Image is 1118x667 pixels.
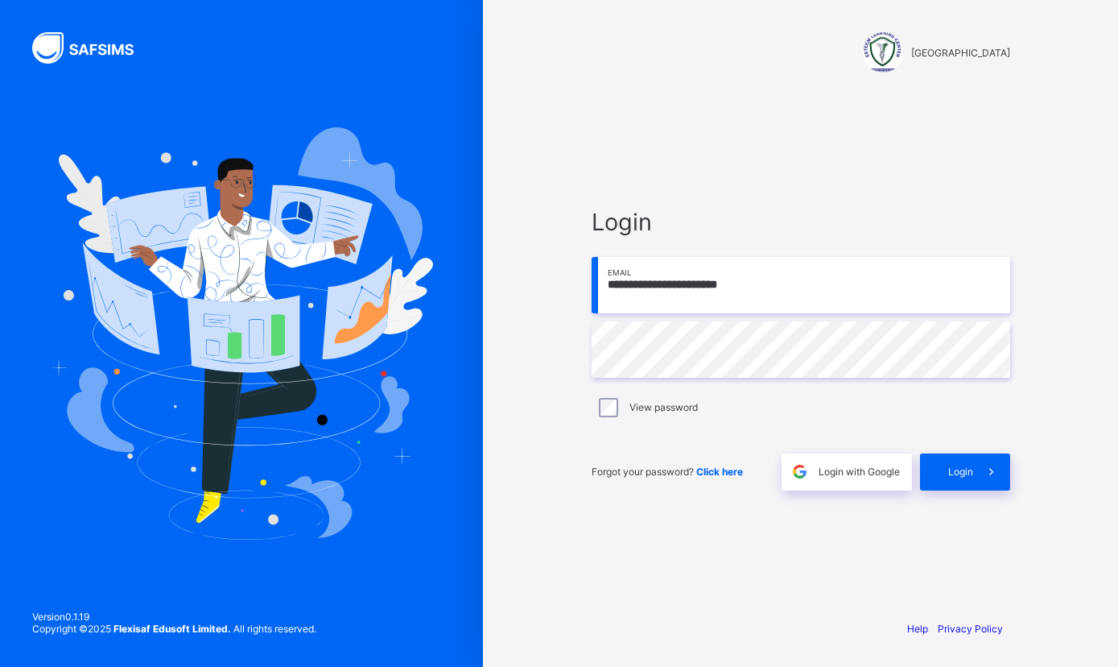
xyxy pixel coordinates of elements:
img: SAFSIMS Logo [32,32,153,64]
strong: Flexisaf Edusoft Limited. [113,623,231,635]
label: View password [629,401,698,413]
span: Forgot your password? [592,466,743,478]
span: Login [948,466,973,478]
span: Login [592,208,1010,236]
a: Privacy Policy [938,623,1003,635]
img: Hero Image [50,127,433,540]
img: google.396cfc9801f0270233282035f929180a.svg [790,462,809,481]
a: Click here [696,466,743,478]
span: Copyright © 2025 All rights reserved. [32,623,316,635]
a: Help [907,623,928,635]
span: Version 0.1.19 [32,611,316,623]
span: [GEOGRAPHIC_DATA] [911,47,1010,59]
span: Login with Google [819,466,900,478]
